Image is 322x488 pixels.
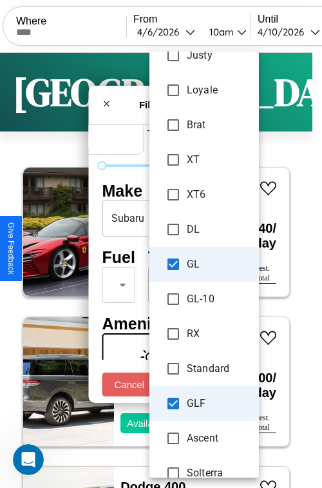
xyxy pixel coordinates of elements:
[187,361,249,376] span: Standard
[187,431,249,446] span: Ascent
[187,187,249,202] span: XT6
[187,117,249,133] span: Brat
[187,326,249,342] span: RX
[187,48,249,63] span: Justy
[187,152,249,168] span: XT
[187,83,249,98] span: Loyale
[187,291,249,307] span: GL-10
[6,222,15,275] div: Give Feedback
[187,222,249,237] span: DL
[187,465,249,481] span: Solterra
[13,444,44,475] iframe: Intercom live chat
[187,257,249,272] span: GL
[187,396,249,411] span: GLF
